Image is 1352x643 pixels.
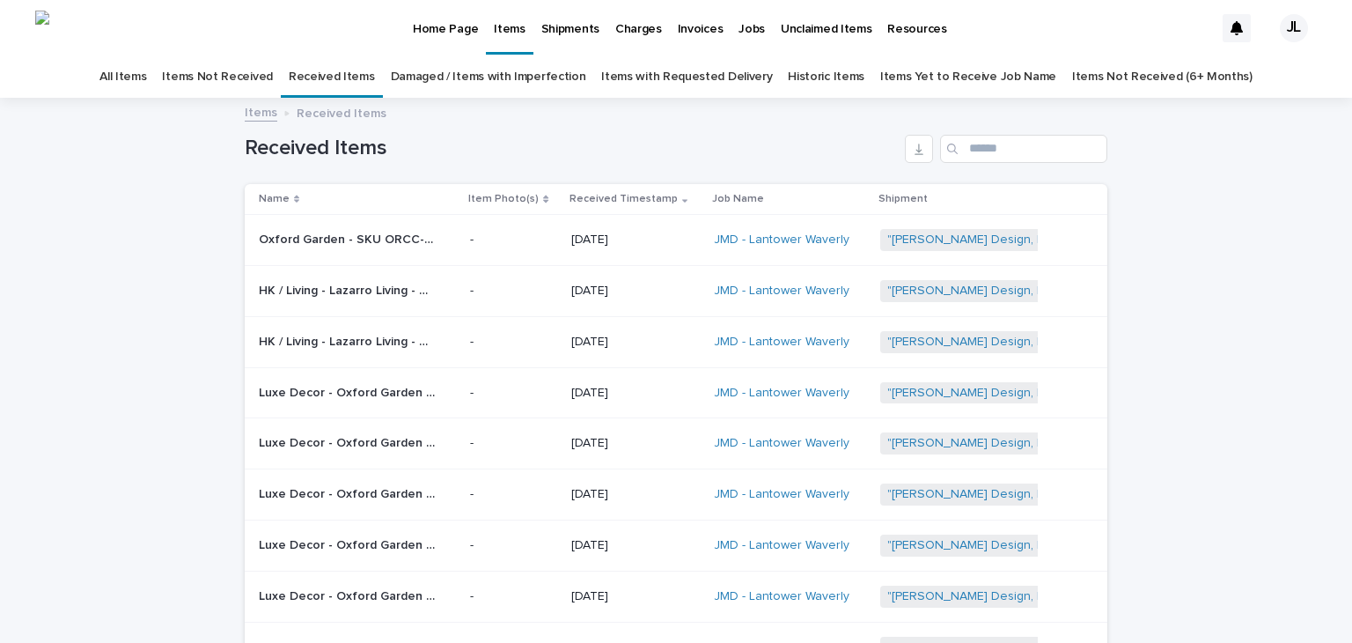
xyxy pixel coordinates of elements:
a: JMD - Lantower Waverly [714,284,849,299]
p: Received Items [297,102,386,122]
tr: Luxe Decor - Oxford Garden - Item # OXF5113PCC - SKU 5113-PC.C - Travira Aluminum Carbon 6 Piece ... [245,520,1107,571]
tr: Luxe Decor - Oxford Garden - Item # OXF5113PCC - SKU 5113-PC.C - Travira Aluminum Carbon 6 Piece ... [245,367,1107,418]
tr: Oxford Garden - SKU ORCC-W.D-PC.C Orso Club Chair Carbon Frame- Sand Oria Weave Seat/Back | 75603... [245,215,1107,266]
a: JMD - Lantower Waverly [714,589,849,604]
a: JMD - Lantower Waverly [714,538,849,553]
a: "[PERSON_NAME] Design, LLC" | Inbound Shipment | 24777 [887,233,1220,248]
p: - [470,335,557,350]
h1: Received Items [245,136,898,161]
p: - [470,487,557,502]
p: [DATE] [571,589,700,604]
p: [DATE] [571,436,700,451]
tr: Luxe Decor - Oxford Garden - Item # OXF5113PCC - SKU 5113-PC.C - Travira Aluminum Carbon 6 Piece ... [245,571,1107,622]
a: Items Not Received [162,56,272,98]
a: "[PERSON_NAME] Design, LLC" | Inbound Shipment | 24682 [887,538,1221,553]
p: Luxe Decor - Oxford Garden - Item # OXF5113PCC - SKU 5113-PC.C - Travira Aluminum Carbon 6 Piece ... [259,484,438,502]
p: HK / Living - Lazarro Living - Slatted teak wood bench XL Dimensions 71in x 11in x 14in Teak Wood... [259,280,438,299]
p: Luxe Decor - Oxford Garden - Item # OXF5113PCC - SKU 5113-PC.C - Travira Aluminum Carbon 6 Piece ... [259,432,438,451]
a: JMD - Lantower Waverly [714,436,849,451]
p: Name [259,189,290,209]
p: HK / Living - Lazarro Living - Slatted teak wood bench XL Dimensions 71in x 11in x 14in Teak Wood... [259,331,438,350]
p: [DATE] [571,335,700,350]
a: JMD - Lantower Waverly [714,386,849,401]
a: Items [245,101,277,122]
a: Damaged / Items with Imperfection [391,56,586,98]
a: Items with Requested Delivery [601,56,772,98]
a: "[PERSON_NAME] Design, LLC" | Inbound Shipment | 24778 [887,335,1220,350]
a: Items Not Received (6+ Months) [1072,56,1253,98]
a: All Items [99,56,146,98]
tr: HK / Living - Lazarro Living - Slatted teak wood bench XL Dimensions 71in x 11in x 14in Teak Wood... [245,265,1107,316]
p: [DATE] [571,233,700,248]
tr: Luxe Decor - Oxford Garden - Item # OXF5113PCC - SKU 5113-PC.C - Travira Aluminum Carbon 6 Piece ... [245,469,1107,521]
a: "[PERSON_NAME] Design, LLC" | Inbound Shipment | 24682 [887,386,1221,401]
a: JMD - Lantower Waverly [714,233,849,248]
tr: HK / Living - Lazarro Living - Slatted teak wood bench XL Dimensions 71in x 11in x 14in Teak Wood... [245,316,1107,367]
p: - [470,436,557,451]
p: - [470,284,557,299]
p: - [470,538,557,553]
p: Received Timestamp [569,189,678,209]
p: Job Name [712,189,764,209]
a: "[PERSON_NAME] Design, LLC" | Inbound Shipment | 24682 [887,487,1221,502]
p: [DATE] [571,386,700,401]
p: Luxe Decor - Oxford Garden - Item # OXF5113PCC - SKU 5113-PC.C - Travira Aluminum Carbon 6 Piece ... [259,382,438,401]
p: [DATE] [571,284,700,299]
p: - [470,386,557,401]
a: Received Items [289,56,375,98]
div: JL [1280,14,1308,42]
p: - [470,233,557,248]
tr: Luxe Decor - Oxford Garden - Item # OXF5113PCC - SKU 5113-PC.C - Travira Aluminum Carbon 6 Piece ... [245,418,1107,469]
img: Q5p4DHO5ZL4AwoU2uxSjPWV0F7Fo4FCyJ2LOaNEN8o0 [35,11,49,46]
a: "[PERSON_NAME] Design, LLC" | Inbound Shipment | 24778 [887,284,1220,299]
p: [DATE] [571,487,700,502]
a: Historic Items [788,56,864,98]
p: Oxford Garden - SKU ORCC-W.D-PC.C Orso Club Chair Carbon Frame- Sand Oria Weave Seat/Back | 75603 [259,229,438,248]
a: Items Yet to Receive Job Name [880,56,1056,98]
a: JMD - Lantower Waverly [714,487,849,502]
p: Luxe Decor - Oxford Garden - Item # OXF5113PCC - SKU 5113-PC.C - Travira Aluminum Carbon 6 Piece ... [259,535,438,553]
a: JMD - Lantower Waverly [714,335,849,350]
a: "[PERSON_NAME] Design, LLC" | Inbound Shipment | 24682 [887,436,1221,451]
p: Shipment [878,189,928,209]
input: Search [940,135,1107,163]
p: - [470,589,557,604]
p: [DATE] [571,538,700,553]
p: Luxe Decor - Oxford Garden - Item # OXF5113PCC - SKU 5113-PC.C - Travira Aluminum Carbon 6 Piece ... [259,586,438,604]
p: Item Photo(s) [468,189,539,209]
a: "[PERSON_NAME] Design, LLC" | Inbound Shipment | 24682 [887,589,1221,604]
